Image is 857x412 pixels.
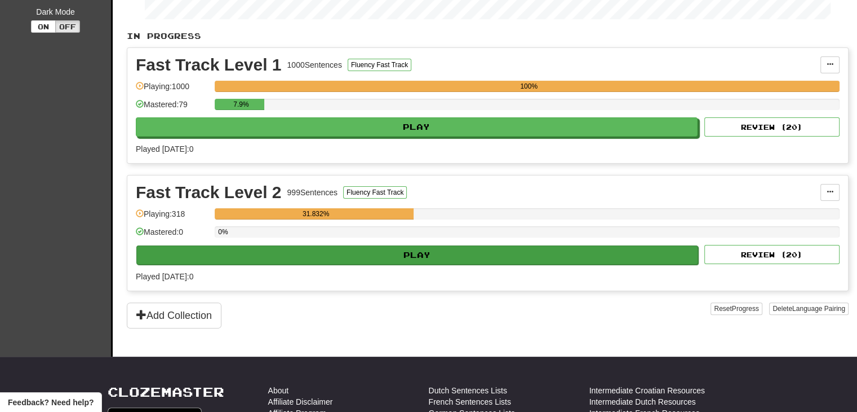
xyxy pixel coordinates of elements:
div: 31.832% [218,208,414,220]
a: French Sentences Lists [429,396,511,407]
button: Off [55,20,80,33]
div: Mastered: 79 [136,99,209,117]
div: 7.9% [218,99,264,110]
button: DeleteLanguage Pairing [769,303,849,315]
button: Fluency Fast Track [343,186,407,199]
button: On [31,20,56,33]
span: Open feedback widget [8,397,94,408]
p: In Progress [127,30,849,42]
a: Intermediate Croatian Resources [589,385,705,396]
a: Clozemaster [108,385,224,399]
div: Mastered: 0 [136,226,209,245]
button: Review (20) [704,245,840,264]
span: Played [DATE]: 0 [136,144,193,154]
button: Fluency Fast Track [348,59,411,71]
div: Fast Track Level 1 [136,56,282,73]
button: Review (20) [704,117,840,137]
div: 1000 Sentences [287,59,342,71]
div: 100% [218,81,840,92]
div: Playing: 1000 [136,81,209,99]
div: Fast Track Level 2 [136,184,282,201]
button: Play [136,117,698,137]
span: Progress [732,305,759,313]
a: Dutch Sentences Lists [429,385,507,396]
div: Dark Mode [8,6,103,17]
button: Add Collection [127,303,221,328]
span: Played [DATE]: 0 [136,272,193,281]
div: 999 Sentences [287,187,338,198]
a: Intermediate Dutch Resources [589,396,696,407]
button: Play [136,246,698,265]
button: ResetProgress [711,303,762,315]
span: Language Pairing [792,305,845,313]
a: Affiliate Disclaimer [268,396,333,407]
a: About [268,385,289,396]
div: Playing: 318 [136,208,209,227]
